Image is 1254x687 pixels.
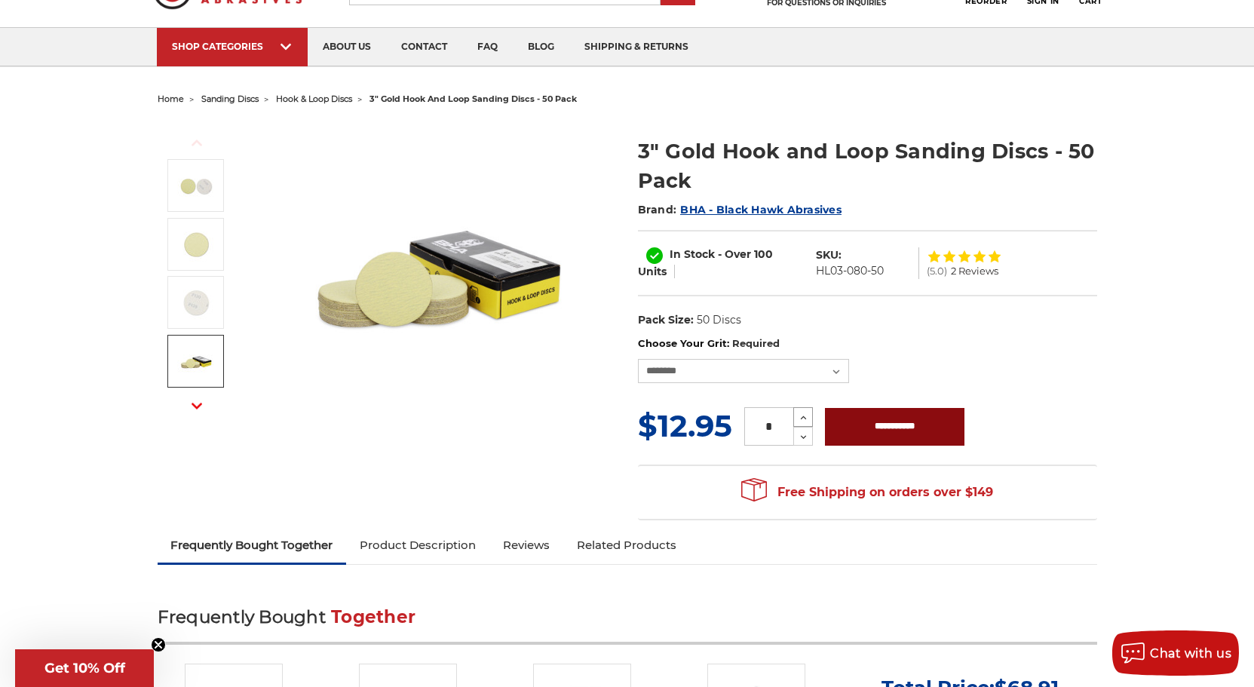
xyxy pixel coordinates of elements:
[732,337,780,349] small: Required
[927,266,947,276] span: (5.0)
[15,649,154,687] div: Get 10% OffClose teaser
[638,136,1097,195] h1: 3" Gold Hook and Loop Sanding Discs - 50 Pack
[177,225,215,263] img: premium 3" sanding disc with hook and loop backing
[638,407,732,444] span: $12.95
[369,94,577,104] span: 3" gold hook and loop sanding discs - 50 pack
[816,247,842,263] dt: SKU:
[386,28,462,66] a: contact
[287,121,588,422] img: 3 inch gold hook and loop sanding discs
[1150,646,1231,661] span: Chat with us
[177,284,215,321] img: velcro backed 3 inch sanding disc
[462,28,513,66] a: faq
[670,247,715,261] span: In Stock
[489,529,563,562] a: Reviews
[158,529,347,562] a: Frequently Bought Together
[563,529,690,562] a: Related Products
[569,28,704,66] a: shipping & returns
[179,390,215,422] button: Next
[158,606,326,627] span: Frequently Bought
[697,312,741,328] dd: 50 Discs
[1112,630,1239,676] button: Chat with us
[276,94,352,104] a: hook & loop discs
[754,247,773,261] span: 100
[201,94,259,104] a: sanding discs
[308,28,386,66] a: about us
[172,41,293,52] div: SHOP CATEGORIES
[331,606,415,627] span: Together
[158,94,184,104] a: home
[638,312,694,328] dt: Pack Size:
[177,167,215,204] img: 3 inch gold hook and loop sanding discs
[680,203,842,216] a: BHA - Black Hawk Abrasives
[638,265,667,278] span: Units
[951,266,998,276] span: 2 Reviews
[177,342,215,380] img: 50 pack of 3 inch hook and loop sanding discs gold
[638,203,677,216] span: Brand:
[179,127,215,159] button: Previous
[718,247,751,261] span: - Over
[151,637,166,652] button: Close teaser
[346,529,489,562] a: Product Description
[513,28,569,66] a: blog
[638,336,1097,351] label: Choose Your Grit:
[816,263,884,279] dd: HL03-080-50
[741,477,993,508] span: Free Shipping on orders over $149
[44,660,125,676] span: Get 10% Off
